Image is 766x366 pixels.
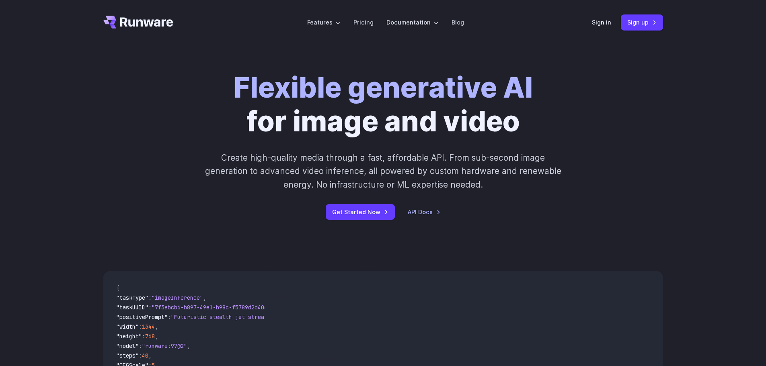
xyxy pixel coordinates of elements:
span: : [148,294,152,301]
span: "imageInference" [152,294,203,301]
span: "taskType" [116,294,148,301]
span: : [139,352,142,359]
span: : [139,342,142,350]
span: "width" [116,323,139,330]
a: Blog [452,18,464,27]
span: , [155,333,158,340]
label: Documentation [386,18,439,27]
span: "runware:97@2" [142,342,187,350]
strong: Flexible generative AI [234,70,533,104]
span: , [203,294,206,301]
label: Features [307,18,341,27]
a: API Docs [408,207,441,217]
a: Sign up [621,14,663,30]
span: "model" [116,342,139,350]
span: "taskUUID" [116,304,148,311]
span: : [139,323,142,330]
span: { [116,284,119,292]
span: "positivePrompt" [116,313,168,321]
a: Go to / [103,16,173,29]
span: "steps" [116,352,139,359]
a: Sign in [592,18,611,27]
a: Pricing [353,18,374,27]
span: "Futuristic stealth jet streaking through a neon-lit cityscape with glowing purple exhaust" [171,313,464,321]
span: "7f3ebcb6-b897-49e1-b98c-f5789d2d40d7" [152,304,274,311]
span: , [187,342,190,350]
span: 768 [145,333,155,340]
h1: for image and video [234,71,533,138]
span: : [168,313,171,321]
span: 1344 [142,323,155,330]
span: 40 [142,352,148,359]
span: "height" [116,333,142,340]
a: Get Started Now [326,204,395,220]
p: Create high-quality media through a fast, affordable API. From sub-second image generation to adv... [204,151,562,191]
span: : [148,304,152,311]
span: , [148,352,152,359]
span: : [142,333,145,340]
span: , [155,323,158,330]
